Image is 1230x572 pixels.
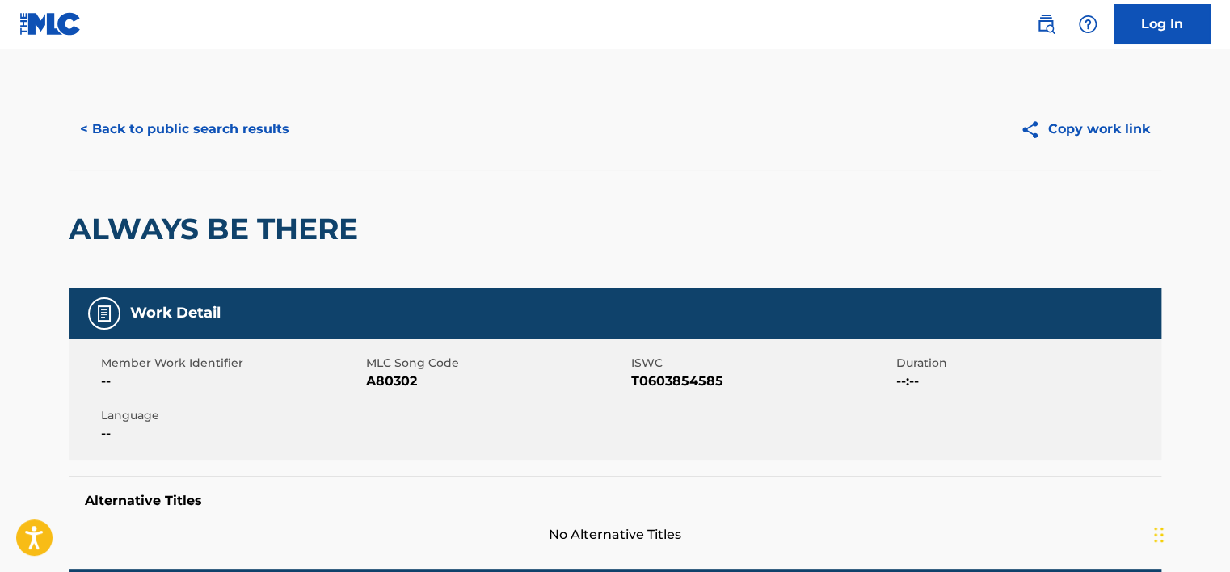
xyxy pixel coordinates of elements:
h5: Alternative Titles [85,493,1145,509]
button: < Back to public search results [69,109,301,149]
div: চ্যাট উইজেট [1149,494,1230,572]
span: T0603854585 [631,372,892,391]
h2: ALWAYS BE THERE [69,211,366,247]
button: Copy work link [1009,109,1161,149]
iframe: Chat Widget [1149,494,1230,572]
img: search [1036,15,1055,34]
div: টেনে আনুন [1154,511,1164,559]
span: No Alternative Titles [69,525,1161,545]
span: -- [101,424,362,444]
span: A80302 [366,372,627,391]
a: Log In [1114,4,1211,44]
span: -- [101,372,362,391]
h5: Work Detail [130,304,221,322]
span: Member Work Identifier [101,355,362,372]
span: Duration [896,355,1157,372]
img: MLC Logo [19,12,82,36]
div: Help [1072,8,1104,40]
span: MLC Song Code [366,355,627,372]
span: --:-- [896,372,1157,391]
a: Public Search [1030,8,1062,40]
img: Work Detail [95,304,114,323]
span: Language [101,407,362,424]
img: Copy work link [1020,120,1048,140]
img: help [1078,15,1097,34]
span: ISWC [631,355,892,372]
